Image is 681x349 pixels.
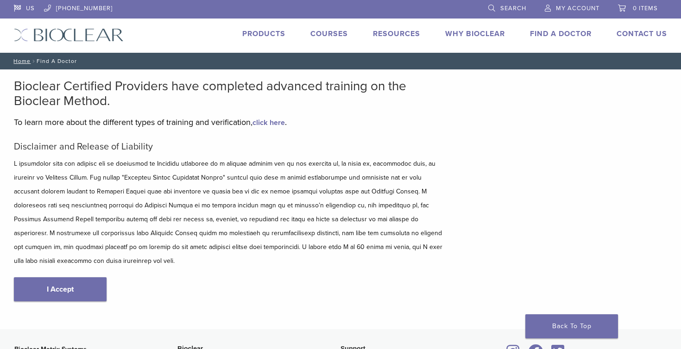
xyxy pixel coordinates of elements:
h5: Disclaimer and Release of Liability [14,141,445,152]
a: Why Bioclear [445,29,505,38]
h2: Bioclear Certified Providers have completed advanced training on the Bioclear Method. [14,79,445,108]
span: My Account [556,5,599,12]
a: Resources [373,29,420,38]
a: click here [252,118,285,127]
a: Contact Us [617,29,667,38]
a: Back To Top [525,314,618,338]
a: Find A Doctor [530,29,592,38]
span: 0 items [633,5,658,12]
nav: Find A Doctor [7,53,674,69]
img: Bioclear [14,28,124,42]
a: Home [11,58,31,64]
p: L ipsumdolor sita con adipisc eli se doeiusmod te Incididu utlaboree do m aliquae adminim ven qu ... [14,157,445,268]
a: I Accept [14,277,107,301]
a: Products [242,29,285,38]
span: Search [500,5,526,12]
span: / [31,59,37,63]
p: To learn more about the different types of training and verification, . [14,115,445,129]
a: Courses [310,29,348,38]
